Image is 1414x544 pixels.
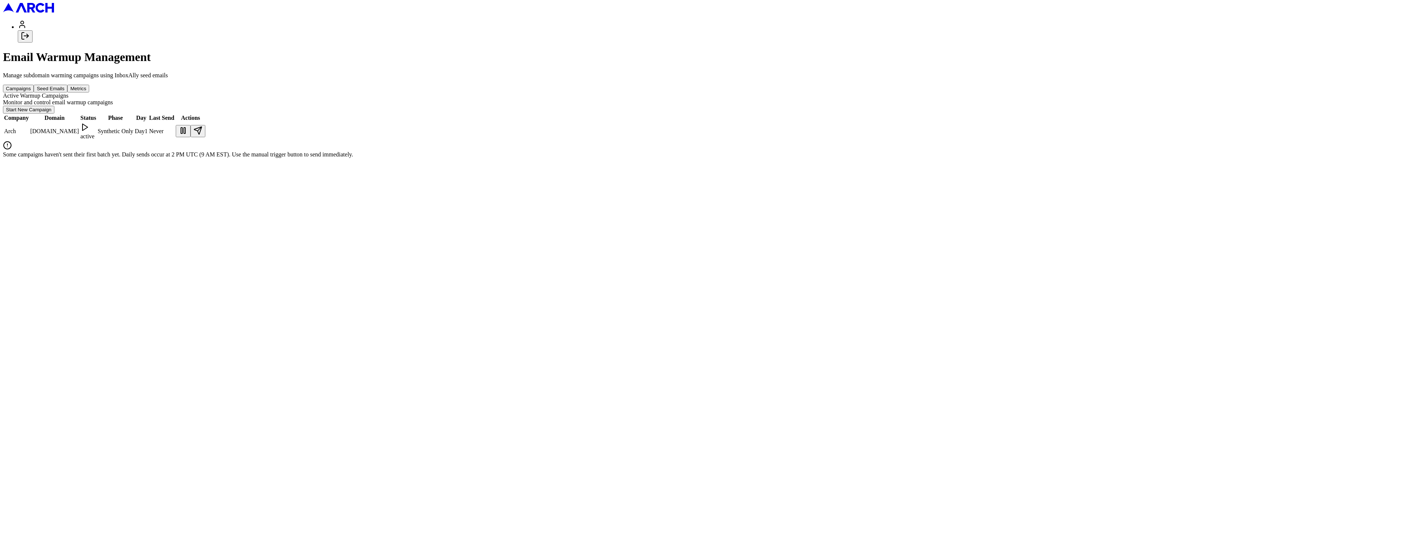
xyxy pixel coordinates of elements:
th: Actions [175,114,206,122]
th: Company [4,114,29,122]
div: Monitor and control email warmup campaigns [3,99,1411,106]
td: Day 1 [134,122,148,140]
div: Active Warmup Campaigns [3,92,1411,99]
button: Log out [18,30,33,43]
td: Arch [4,122,29,140]
button: Campaigns [3,85,34,92]
p: Manage subdomain warming campaigns using InboxAlly seed emails [3,72,1411,79]
th: Day [134,114,148,122]
th: Domain [30,114,80,122]
div: Synthetic Only [98,128,133,135]
button: Seed Emails [34,85,67,92]
th: Status [80,114,97,122]
button: Start New Campaign [3,106,54,114]
td: Never [149,122,175,140]
h1: Email Warmup Management [3,50,1411,64]
div: Some campaigns haven't sent their first batch yet. Daily sends occur at 2 PM UTC (9 AM EST). Use ... [3,151,1411,158]
div: active [80,133,96,140]
th: Last Send [149,114,175,122]
button: Metrics [67,85,89,92]
th: Phase [97,114,134,122]
td: [DOMAIN_NAME] [30,122,80,140]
